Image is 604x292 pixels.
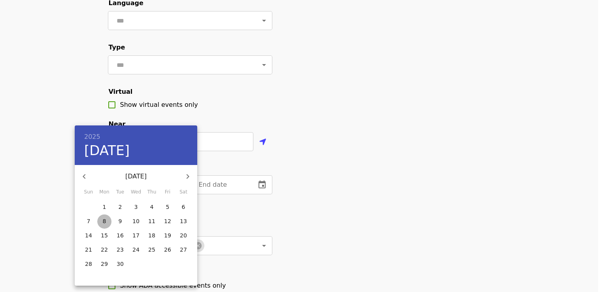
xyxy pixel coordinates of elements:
[145,229,159,243] button: 18
[81,243,96,257] button: 21
[85,231,92,239] p: 14
[85,246,92,254] p: 21
[145,200,159,214] button: 4
[103,203,106,211] p: 1
[117,260,124,268] p: 30
[97,229,111,243] button: 15
[134,203,138,211] p: 3
[85,260,92,268] p: 28
[101,246,108,254] p: 22
[81,257,96,271] button: 28
[113,229,127,243] button: 16
[176,214,191,229] button: 13
[160,243,175,257] button: 26
[148,246,155,254] p: 25
[101,260,108,268] p: 29
[176,243,191,257] button: 27
[176,200,191,214] button: 6
[129,188,143,196] span: Wed
[113,214,127,229] button: 9
[97,188,111,196] span: Mon
[150,203,154,211] p: 4
[132,231,140,239] p: 17
[103,217,106,225] p: 8
[129,200,143,214] button: 3
[113,200,127,214] button: 2
[94,172,178,181] p: [DATE]
[164,217,171,225] p: 12
[164,231,171,239] p: 19
[145,188,159,196] span: Thu
[84,131,100,142] button: 2025
[129,214,143,229] button: 10
[160,214,175,229] button: 12
[97,257,111,271] button: 29
[81,188,96,196] span: Sun
[113,257,127,271] button: 30
[97,214,111,229] button: 8
[176,188,191,196] span: Sat
[101,231,108,239] p: 15
[132,217,140,225] p: 10
[81,229,96,243] button: 14
[119,203,122,211] p: 2
[148,217,155,225] p: 11
[160,200,175,214] button: 5
[97,200,111,214] button: 1
[119,217,122,225] p: 9
[97,243,111,257] button: 22
[81,214,96,229] button: 7
[182,203,185,211] p: 6
[180,246,187,254] p: 27
[180,217,187,225] p: 13
[84,142,130,159] button: [DATE]
[117,246,124,254] p: 23
[160,229,175,243] button: 19
[160,188,175,196] span: Fri
[166,203,170,211] p: 5
[176,229,191,243] button: 20
[113,188,127,196] span: Tue
[180,231,187,239] p: 20
[145,214,159,229] button: 11
[129,229,143,243] button: 17
[148,231,155,239] p: 18
[145,243,159,257] button: 25
[87,217,91,225] p: 7
[129,243,143,257] button: 24
[117,231,124,239] p: 16
[164,246,171,254] p: 26
[113,243,127,257] button: 23
[132,246,140,254] p: 24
